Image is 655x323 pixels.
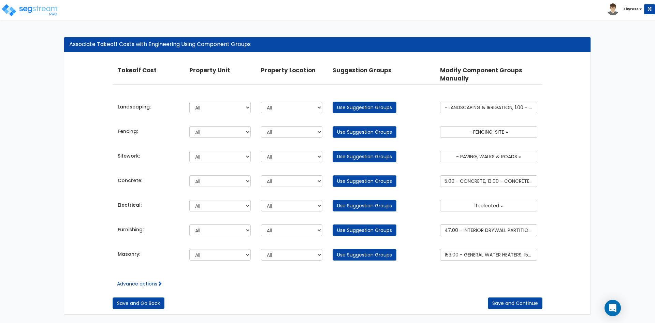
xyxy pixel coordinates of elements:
[117,280,162,287] a: Advance options
[445,178,649,185] span: 5.00 - CONCRETE, 13.00 - CONCRETE SUPERSTRUCTURE, 376.00 - SITE CONCRETE PAVING
[333,249,396,261] a: Use Suggestion Groups
[474,202,499,209] span: 11 selected
[605,300,621,316] div: Open Intercom Messenger
[440,66,522,83] b: Modify Component Groups Manually
[118,251,140,258] label: Masonry:
[261,66,316,74] b: Property Location
[118,202,142,208] label: Electrical:
[118,152,140,159] label: Sitework:
[440,249,537,261] button: 153.00 - GENERAL WATER HEATERS, 154.00 - GENERAL WATER HEATER PLUMBING, 155.00 - GENERAL WATER HE...
[69,41,585,48] div: Associate Takeoff Costs with Engineering Using Component Groups
[440,175,537,187] button: 5.00 - CONCRETE, 13.00 - CONCRETE SUPERSTRUCTURE, 376.00 - SITE CONCRETE PAVING
[333,102,396,113] a: Use Suggestion Groups
[118,103,151,110] label: Landscaping:
[333,200,396,211] a: Use Suggestion Groups
[607,3,619,15] img: avatar.png
[333,175,396,187] a: Use Suggestion Groups
[488,297,542,309] button: Save and Continue
[456,153,517,160] span: - PAVING, WALKS & ROADS
[445,227,649,234] span: 47.00 - INTERIOR DRYWALL PARTITIONS, 59.00 - INTERIOR DOORS, 112.00 - INTERIOR PAINT
[189,66,230,74] b: Property Unit
[333,151,396,162] a: Use Suggestion Groups
[118,226,144,233] label: Furnishing:
[1,3,59,17] img: logo_pro_r.png
[333,66,392,74] b: Suggestion Groups
[118,128,138,135] label: Fencing:
[440,200,537,211] button: 11 selected
[113,297,164,309] button: Save and Go Back
[333,224,396,236] a: Use Suggestion Groups
[118,177,142,184] label: Concrete:
[333,126,396,138] a: Use Suggestion Groups
[440,151,537,162] button: - PAVING, WALKS & ROADS
[445,104,540,111] span: - LANDSCAPING & IRRIGATION, 1.00 - LAND
[623,6,639,12] b: Zhyrese
[440,126,537,138] button: - FENCING, SITE
[440,224,537,236] button: 47.00 - INTERIOR DRYWALL PARTITIONS, 59.00 - INTERIOR DOORS, 112.00 - INTERIOR PAINT
[469,129,504,135] span: - FENCING, SITE
[440,102,537,113] button: - LANDSCAPING & IRRIGATION, 1.00 - LAND
[118,66,157,74] b: Takeoff Cost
